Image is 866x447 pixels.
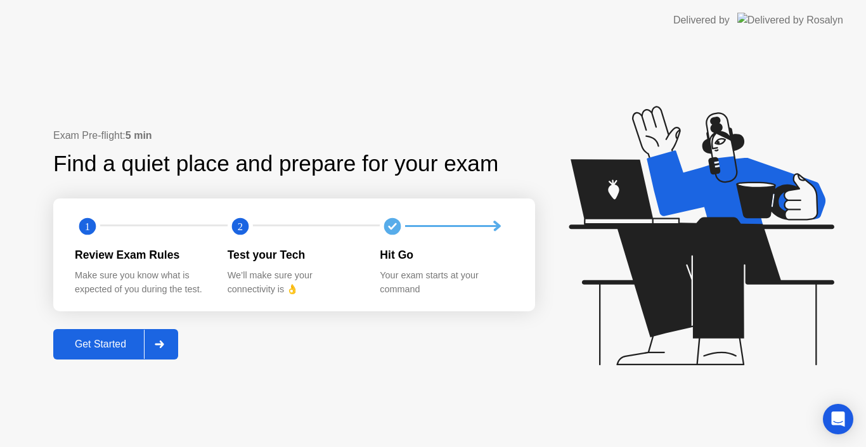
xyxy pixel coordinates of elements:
[75,269,207,296] div: Make sure you know what is expected of you during the test.
[238,220,243,232] text: 2
[823,404,853,434] div: Open Intercom Messenger
[228,247,360,263] div: Test your Tech
[126,130,152,141] b: 5 min
[57,339,144,350] div: Get Started
[673,13,730,28] div: Delivered by
[53,128,535,143] div: Exam Pre-flight:
[85,220,90,232] text: 1
[53,147,500,181] div: Find a quiet place and prepare for your exam
[380,269,512,296] div: Your exam starts at your command
[380,247,512,263] div: Hit Go
[737,13,843,27] img: Delivered by Rosalyn
[53,329,178,360] button: Get Started
[75,247,207,263] div: Review Exam Rules
[228,269,360,296] div: We’ll make sure your connectivity is 👌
